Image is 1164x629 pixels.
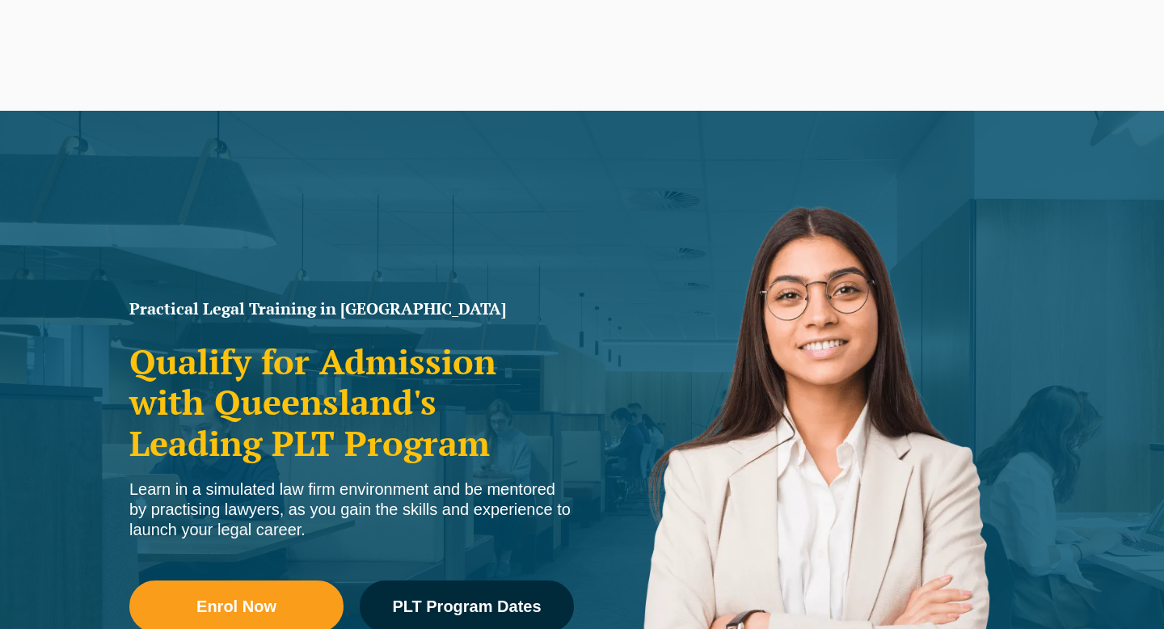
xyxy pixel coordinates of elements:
[129,479,574,540] div: Learn in a simulated law firm environment and be mentored by practising lawyers, as you gain the ...
[129,341,574,463] h2: Qualify for Admission with Queensland's Leading PLT Program
[392,598,541,614] span: PLT Program Dates
[196,598,276,614] span: Enrol Now
[129,301,574,317] h1: Practical Legal Training in [GEOGRAPHIC_DATA]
